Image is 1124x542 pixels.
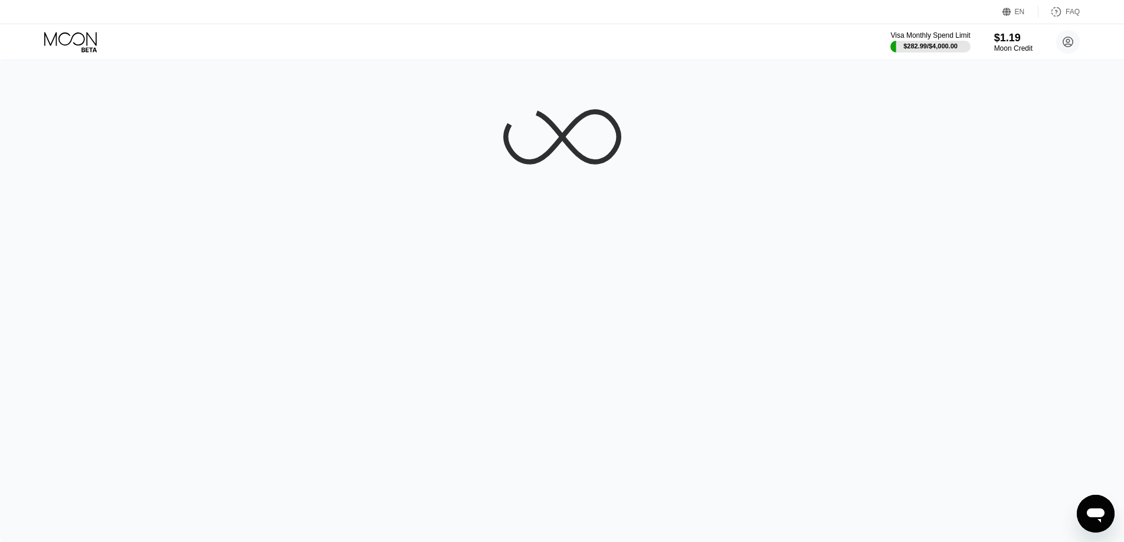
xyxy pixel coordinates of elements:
[1015,8,1025,16] div: EN
[1066,8,1080,16] div: FAQ
[890,31,970,52] div: Visa Monthly Spend Limit$282.99/$4,000.00
[994,32,1033,44] div: $1.19
[994,32,1033,52] div: $1.19Moon Credit
[1038,6,1080,18] div: FAQ
[1077,495,1115,533] iframe: Button to launch messaging window, conversation in progress
[994,44,1033,52] div: Moon Credit
[903,42,958,50] div: $282.99 / $4,000.00
[890,31,970,40] div: Visa Monthly Spend Limit
[1002,6,1038,18] div: EN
